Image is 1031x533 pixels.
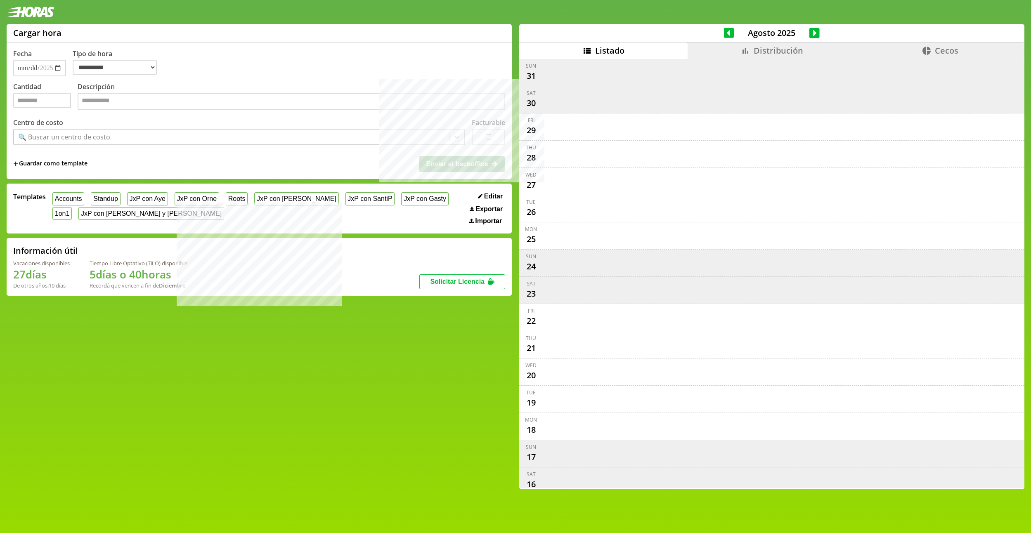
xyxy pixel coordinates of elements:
[525,178,538,191] div: 27
[401,192,448,205] button: JxP con Gasty
[525,97,538,110] div: 30
[525,478,538,491] div: 16
[90,282,187,289] div: Recordá que vencen a fin de
[78,82,505,112] label: Descripción
[519,59,1024,488] div: scrollable content
[91,192,120,205] button: Standup
[525,369,538,382] div: 20
[525,151,538,164] div: 28
[90,259,187,267] div: Tiempo Libre Optativo (TiLO) disponible
[472,118,505,127] label: Facturable
[526,253,536,260] div: Sun
[484,193,503,200] span: Editar
[528,307,534,314] div: Fri
[475,205,503,213] span: Exportar
[159,282,185,289] b: Diciembre
[525,171,537,178] div: Wed
[475,192,505,200] button: Editar
[526,335,536,342] div: Thu
[525,362,537,369] div: Wed
[528,117,534,124] div: Fri
[734,27,809,38] span: Agosto 2025
[467,205,505,213] button: Exportar
[127,192,168,205] button: JxP con Aye
[526,389,536,396] div: Tue
[226,192,248,205] button: Roots
[18,132,110,142] div: 🔍 Buscar un centro de costo
[345,192,395,205] button: JxP con SantiP
[13,259,70,267] div: Vacaciones disponibles
[525,396,538,409] div: 19
[526,62,536,69] div: Sun
[13,27,61,38] h1: Cargar hora
[13,82,78,112] label: Cantidad
[90,267,187,282] h1: 5 días o 40 horas
[526,198,536,205] div: Tue
[13,159,87,168] span: +Guardar como template
[595,45,624,56] span: Listado
[525,450,538,464] div: 17
[7,7,54,17] img: logotipo
[527,90,536,97] div: Sat
[13,49,32,58] label: Fecha
[526,144,536,151] div: Thu
[525,205,538,219] div: 26
[475,217,502,225] span: Importar
[525,423,538,436] div: 18
[527,471,536,478] div: Sat
[13,93,71,108] input: Cantidad
[13,159,18,168] span: +
[13,245,78,256] h2: Información útil
[254,192,338,205] button: JxP con [PERSON_NAME]
[13,192,46,201] span: Templates
[13,267,70,282] h1: 27 días
[754,45,803,56] span: Distribución
[175,192,219,205] button: JxP con Orne
[430,278,485,285] span: Solicitar Licencia
[525,233,538,246] div: 25
[525,69,538,83] div: 31
[13,118,63,127] label: Centro de costo
[935,45,958,56] span: Cecos
[419,274,505,289] button: Solicitar Licencia
[73,49,163,76] label: Tipo de hora
[526,443,536,450] div: Sun
[78,93,505,110] textarea: Descripción
[525,124,538,137] div: 29
[73,60,157,75] select: Tipo de hora
[525,226,537,233] div: Mon
[52,192,84,205] button: Accounts
[13,282,70,289] div: De otros años: 10 días
[525,314,538,328] div: 22
[525,342,538,355] div: 21
[78,207,224,220] button: JxP con [PERSON_NAME] y [PERSON_NAME]
[525,287,538,300] div: 23
[525,416,537,423] div: Mon
[527,280,536,287] div: Sat
[52,207,72,220] button: 1on1
[525,260,538,273] div: 24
